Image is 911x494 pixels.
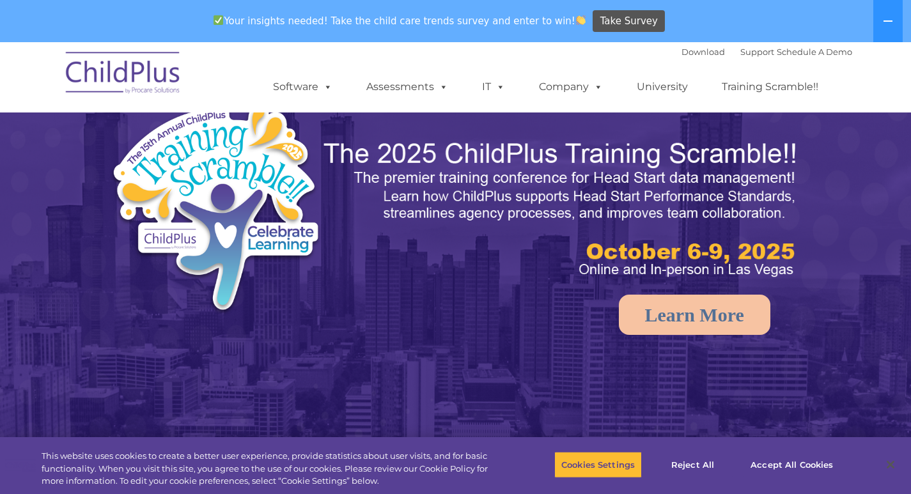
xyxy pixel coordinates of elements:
[260,74,345,100] a: Software
[42,450,501,488] div: This website uses cookies to create a better user experience, provide statistics about user visit...
[681,47,725,57] a: Download
[876,451,905,479] button: Close
[600,10,658,33] span: Take Survey
[681,47,852,57] font: |
[354,74,461,100] a: Assessments
[469,74,518,100] a: IT
[777,47,852,57] a: Schedule A Demo
[593,10,665,33] a: Take Survey
[526,74,616,100] a: Company
[624,74,701,100] a: University
[619,295,770,335] a: Learn More
[576,15,586,25] img: 👏
[740,47,774,57] a: Support
[214,15,223,25] img: ✅
[554,451,642,478] button: Cookies Settings
[709,74,831,100] a: Training Scramble!!
[653,451,733,478] button: Reject All
[59,43,187,107] img: ChildPlus by Procare Solutions
[208,8,591,33] span: Your insights needed! Take the child care trends survey and enter to win!
[744,451,840,478] button: Accept All Cookies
